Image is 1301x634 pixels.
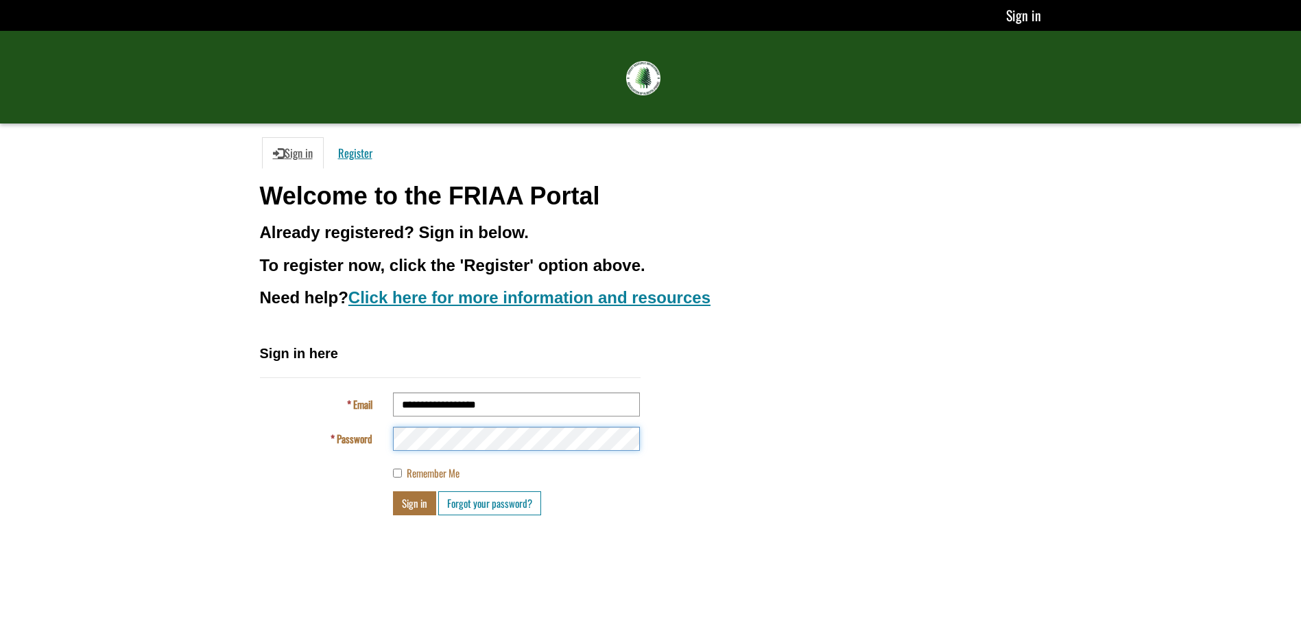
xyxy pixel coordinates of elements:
[262,137,324,169] a: Sign in
[260,224,1042,242] h3: Already registered? Sign in below.
[353,397,372,412] span: Email
[393,469,402,478] input: Remember Me
[327,137,383,169] a: Register
[260,289,1042,307] h3: Need help?
[337,431,372,446] span: Password
[348,288,711,307] a: Click here for more information and resources
[438,491,541,515] a: Forgot your password?
[626,61,660,95] img: FRIAA Submissions Portal
[393,491,436,515] button: Sign in
[1006,5,1041,25] a: Sign in
[407,465,459,480] span: Remember Me
[260,183,1042,210] h1: Welcome to the FRIAA Portal
[260,257,1042,274] h3: To register now, click the 'Register' option above.
[260,346,338,361] span: Sign in here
